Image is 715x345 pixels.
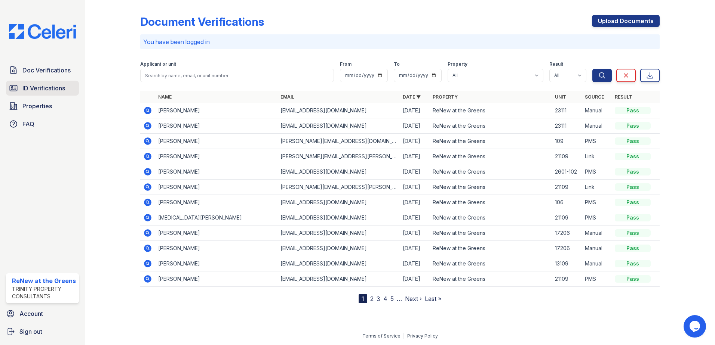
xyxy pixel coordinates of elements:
a: Upload Documents [592,15,660,27]
div: Pass [615,275,651,283]
a: FAQ [6,116,79,131]
a: Source [585,94,604,100]
td: [DATE] [400,210,430,226]
td: [EMAIL_ADDRESS][DOMAIN_NAME] [277,164,400,180]
span: Properties [22,102,52,111]
a: Email [280,94,294,100]
div: Pass [615,137,651,145]
a: Last » [425,295,441,302]
label: To [394,61,400,67]
div: | [403,333,405,339]
td: [PERSON_NAME] [155,118,277,134]
span: Doc Verifications [22,66,71,75]
a: Account [3,306,82,321]
td: 106 [552,195,582,210]
label: Result [549,61,563,67]
td: [PERSON_NAME] [155,103,277,118]
div: Pass [615,122,651,130]
p: You have been logged in [143,37,657,46]
td: [DATE] [400,149,430,164]
td: 109 [552,134,582,149]
td: [PERSON_NAME] [155,180,277,195]
td: ReNew at the Greens [430,149,552,164]
td: 21109 [552,271,582,287]
a: Next › [405,295,422,302]
td: ReNew at the Greens [430,180,552,195]
td: Manual [582,118,612,134]
td: 2601-102 [552,164,582,180]
td: [PERSON_NAME] [155,256,277,271]
td: [PERSON_NAME] [155,164,277,180]
td: ReNew at the Greens [430,195,552,210]
td: [PERSON_NAME][EMAIL_ADDRESS][PERSON_NAME][DOMAIN_NAME] [277,149,400,164]
a: Sign out [3,324,82,339]
td: [DATE] [400,103,430,118]
td: [PERSON_NAME] [155,271,277,287]
div: ReNew at the Greens [12,276,76,285]
td: Manual [582,241,612,256]
td: [DATE] [400,164,430,180]
td: [DATE] [400,226,430,241]
td: [EMAIL_ADDRESS][DOMAIN_NAME] [277,256,400,271]
div: Pass [615,214,651,221]
td: ReNew at the Greens [430,103,552,118]
td: ReNew at the Greens [430,271,552,287]
td: ReNew at the Greens [430,164,552,180]
td: Manual [582,226,612,241]
label: Property [448,61,467,67]
a: Terms of Service [362,333,401,339]
td: PMS [582,195,612,210]
td: Link [582,180,612,195]
span: Sign out [19,327,42,336]
td: [PERSON_NAME] [155,195,277,210]
td: ReNew at the Greens [430,118,552,134]
a: Properties [6,99,79,114]
span: FAQ [22,119,34,128]
td: [PERSON_NAME] [155,226,277,241]
td: [EMAIL_ADDRESS][DOMAIN_NAME] [277,271,400,287]
a: Name [158,94,172,100]
td: [EMAIL_ADDRESS][DOMAIN_NAME] [277,103,400,118]
td: ReNew at the Greens [430,210,552,226]
div: Trinity Property Consultants [12,285,76,300]
td: Link [582,149,612,164]
span: ID Verifications [22,84,65,93]
td: ReNew at the Greens [430,134,552,149]
td: [EMAIL_ADDRESS][DOMAIN_NAME] [277,241,400,256]
td: [PERSON_NAME] [155,134,277,149]
td: [EMAIL_ADDRESS][DOMAIN_NAME] [277,210,400,226]
label: From [340,61,352,67]
a: Privacy Policy [407,333,438,339]
a: Result [615,94,632,100]
td: [DATE] [400,241,430,256]
a: 4 [383,295,387,302]
iframe: chat widget [684,315,708,338]
td: 21109 [552,149,582,164]
td: ReNew at the Greens [430,226,552,241]
a: ID Verifications [6,81,79,96]
div: Pass [615,168,651,175]
a: Unit [555,94,566,100]
td: [MEDICAL_DATA][PERSON_NAME] [155,210,277,226]
div: 1 [359,294,367,303]
div: Pass [615,229,651,237]
input: Search by name, email, or unit number [140,69,334,82]
label: Applicant or unit [140,61,176,67]
td: [DATE] [400,256,430,271]
td: 21109 [552,210,582,226]
span: … [397,294,402,303]
td: [DATE] [400,271,430,287]
td: 17206 [552,226,582,241]
td: [PERSON_NAME] [155,241,277,256]
td: PMS [582,164,612,180]
div: Pass [615,183,651,191]
span: Account [19,309,43,318]
td: PMS [582,271,612,287]
div: Pass [615,260,651,267]
div: Pass [615,107,651,114]
td: [PERSON_NAME] [155,149,277,164]
td: PMS [582,210,612,226]
img: CE_Logo_Blue-a8612792a0a2168367f1c8372b55b34899dd931a85d93a1a3d3e32e68fde9ad4.png [3,24,82,39]
td: 21109 [552,180,582,195]
td: 23111 [552,118,582,134]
